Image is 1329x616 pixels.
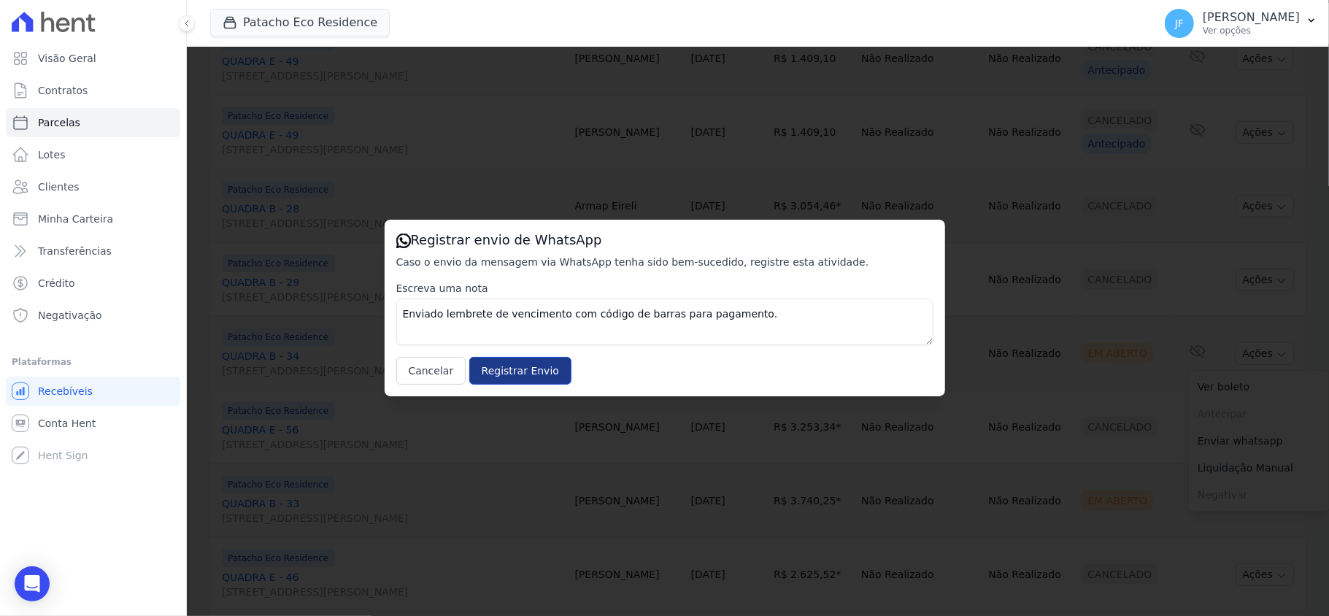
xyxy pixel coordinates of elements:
[15,566,50,601] div: Open Intercom Messenger
[38,308,102,323] span: Negativação
[38,384,93,399] span: Recebíveis
[396,299,933,345] textarea: Enviado lembrete de vencimento com código de barras para pagamento.
[396,231,933,249] h3: Registrar envio de WhatsApp
[210,9,390,36] button: Patacho Eco Residence
[1175,18,1184,28] span: JF
[6,377,180,406] a: Recebíveis
[38,147,66,162] span: Lotes
[6,172,180,201] a: Clientes
[1203,10,1300,25] p: [PERSON_NAME]
[38,416,96,431] span: Conta Hent
[396,357,466,385] button: Cancelar
[38,244,112,258] span: Transferências
[38,51,96,66] span: Visão Geral
[6,409,180,438] a: Conta Hent
[38,212,113,226] span: Minha Carteira
[38,83,88,98] span: Contratos
[6,44,180,73] a: Visão Geral
[6,140,180,169] a: Lotes
[6,301,180,330] a: Negativação
[396,281,933,296] label: Escreva uma nota
[469,357,571,385] input: Registrar Envio
[6,269,180,298] a: Crédito
[1203,25,1300,36] p: Ver opções
[38,115,80,130] span: Parcelas
[1153,3,1329,44] button: JF [PERSON_NAME] Ver opções
[38,276,75,290] span: Crédito
[6,108,180,137] a: Parcelas
[38,180,79,194] span: Clientes
[396,255,933,269] p: Caso o envio da mensagem via WhatsApp tenha sido bem-sucedido, registre esta atividade.
[6,236,180,266] a: Transferências
[6,76,180,105] a: Contratos
[6,204,180,234] a: Minha Carteira
[12,353,174,371] div: Plataformas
